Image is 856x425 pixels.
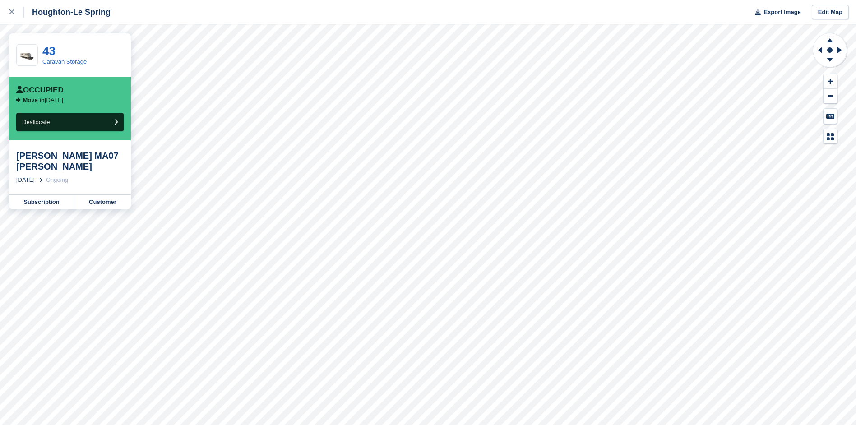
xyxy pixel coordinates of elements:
[23,97,45,103] span: Move in
[16,150,124,172] div: [PERSON_NAME] MA07 [PERSON_NAME]
[16,86,64,95] div: Occupied
[824,109,837,124] button: Keyboard Shortcuts
[16,176,35,185] div: [DATE]
[16,97,21,102] img: arrow-right-icn-b7405d978ebc5dd23a37342a16e90eae327d2fa7eb118925c1a0851fb5534208.svg
[74,195,131,209] a: Customer
[16,113,124,131] button: Deallocate
[824,89,837,104] button: Zoom Out
[17,49,37,61] img: Caravan%20-%20R%20(1).jpg
[42,58,87,65] a: Caravan Storage
[38,178,42,182] img: arrow-right-light-icn-cde0832a797a2874e46488d9cf13f60e5c3a73dbe684e267c42b8395dfbc2abf.svg
[22,119,50,125] span: Deallocate
[23,97,63,104] p: [DATE]
[42,44,56,58] a: 43
[824,74,837,89] button: Zoom In
[763,8,800,17] span: Export Image
[750,5,801,20] button: Export Image
[812,5,849,20] a: Edit Map
[9,195,74,209] a: Subscription
[824,129,837,144] button: Map Legend
[46,176,68,185] div: Ongoing
[24,7,111,18] div: Houghton-Le Spring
